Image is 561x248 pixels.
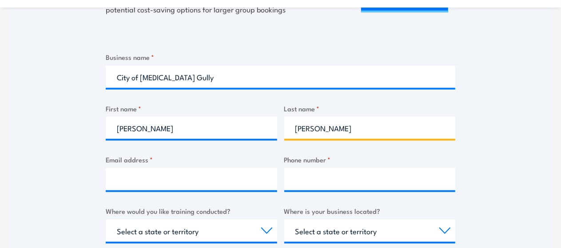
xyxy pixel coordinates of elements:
label: Phone number [284,154,456,165]
label: Where is your business located? [284,206,456,216]
label: Business name [106,52,455,62]
label: First name [106,103,277,114]
label: Last name [284,103,456,114]
label: Where would you like training conducted? [106,206,277,216]
label: Email address [106,154,277,165]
